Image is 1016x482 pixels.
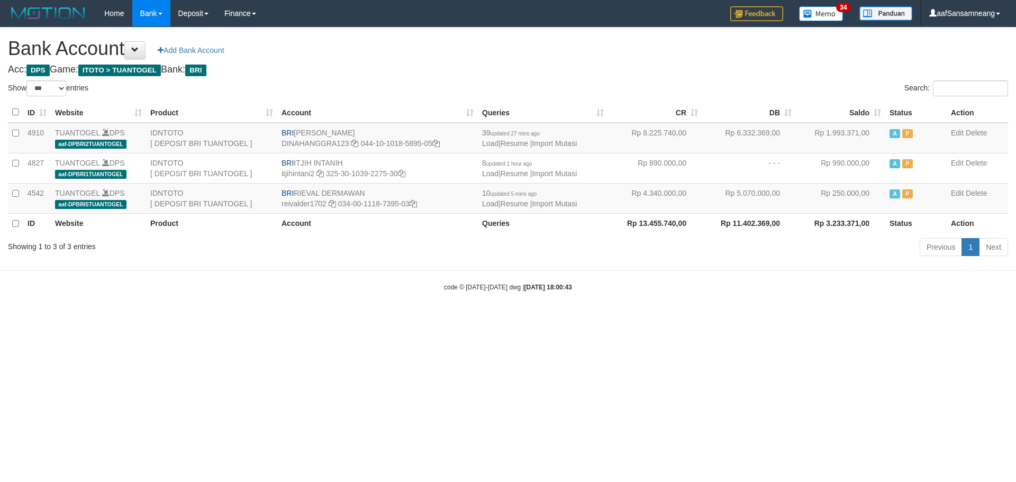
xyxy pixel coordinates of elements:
[730,6,783,21] img: Feedback.jpg
[966,159,987,167] a: Delete
[410,199,417,208] a: Copy 034001118739503 to clipboard
[8,237,415,252] div: Showing 1 to 3 of 3 entries
[282,139,349,148] a: DINAHANGGRA123
[8,5,88,21] img: MOTION_logo.png
[482,129,577,148] span: | |
[796,153,885,183] td: Rp 990.000,00
[702,183,796,213] td: Rp 5.070.000,00
[702,123,796,153] td: Rp 6.332.369,00
[8,80,88,96] label: Show entries
[482,159,532,167] span: 8
[23,123,51,153] td: 4910
[51,123,146,153] td: DPS
[146,102,277,123] th: Product: activate to sort column ascending
[491,191,537,197] span: updated 5 mins ago
[702,102,796,123] th: DB: activate to sort column ascending
[8,38,1008,59] h1: Bank Account
[608,102,702,123] th: CR: activate to sort column ascending
[146,213,277,234] th: Product
[282,169,314,178] a: itjihintani2
[482,159,577,178] span: | |
[482,189,537,197] span: 10
[51,213,146,234] th: Website
[277,102,478,123] th: Account: activate to sort column ascending
[55,159,100,167] a: TUANTOGEL
[478,213,608,234] th: Queries
[961,238,979,256] a: 1
[146,183,277,213] td: IDNTOTO [ DEPOSIT BRI TUANTOGEL ]
[501,169,528,178] a: Resume
[398,169,405,178] a: Copy 325301039227530 to clipboard
[282,189,294,197] span: BRI
[146,123,277,153] td: IDNTOTO [ DEPOSIT BRI TUANTOGEL ]
[482,139,498,148] a: Load
[55,129,100,137] a: TUANTOGEL
[702,153,796,183] td: - - -
[26,65,50,76] span: DPS
[890,129,900,138] span: Active
[277,213,478,234] th: Account
[951,159,964,167] a: Edit
[55,140,126,149] span: aaf-DPBRI2TUANTOGEL
[23,102,51,123] th: ID: activate to sort column ascending
[8,65,1008,75] h4: Acc: Game: Bank:
[608,123,702,153] td: Rp 8.225.740,00
[486,161,532,167] span: updated 1 hour ago
[482,169,498,178] a: Load
[151,41,231,59] a: Add Bank Account
[608,213,702,234] th: Rp 13.455.740,00
[444,284,572,291] small: code © [DATE]-[DATE] dwg |
[432,139,440,148] a: Copy 044101018589505 to clipboard
[947,102,1008,123] th: Action
[902,129,913,138] span: Paused
[902,159,913,168] span: Paused
[78,65,161,76] span: ITOTO > TUANTOGEL
[26,80,66,96] select: Showentries
[524,284,572,291] strong: [DATE] 18:00:43
[482,189,577,208] span: | |
[532,169,577,178] a: Import Mutasi
[796,213,885,234] th: Rp 3.233.371,00
[532,199,577,208] a: Import Mutasi
[282,159,294,167] span: BRI
[501,139,528,148] a: Resume
[55,170,126,179] span: aaf-DPBRI1TUANTOGEL
[329,199,336,208] a: Copy reivalder1702 to clipboard
[885,102,947,123] th: Status
[796,183,885,213] td: Rp 250.000,00
[799,6,843,21] img: Button%20Memo.svg
[23,183,51,213] td: 4542
[951,129,964,137] a: Edit
[890,159,900,168] span: Active
[51,102,146,123] th: Website: activate to sort column ascending
[55,200,126,209] span: aaf-DPBRI5TUANTOGEL
[277,183,478,213] td: RIEVAL DERMAWAN 034-00-1118-7395-03
[836,3,850,12] span: 34
[23,213,51,234] th: ID
[501,199,528,208] a: Resume
[702,213,796,234] th: Rp 11.402.369,00
[885,213,947,234] th: Status
[933,80,1008,96] input: Search:
[951,189,964,197] a: Edit
[796,123,885,153] td: Rp 1.993.371,00
[966,129,987,137] a: Delete
[608,183,702,213] td: Rp 4.340.000,00
[796,102,885,123] th: Saldo: activate to sort column ascending
[277,153,478,183] td: ITJIH INTANIH 325-30-1039-2275-30
[316,169,324,178] a: Copy itjihintani2 to clipboard
[890,189,900,198] span: Active
[282,199,326,208] a: reivalder1702
[920,238,962,256] a: Previous
[482,129,540,137] span: 39
[979,238,1008,256] a: Next
[51,153,146,183] td: DPS
[947,213,1008,234] th: Action
[23,153,51,183] td: 4827
[966,189,987,197] a: Delete
[282,129,294,137] span: BRI
[478,102,608,123] th: Queries: activate to sort column ascending
[277,123,478,153] td: [PERSON_NAME] 044-10-1018-5895-05
[185,65,206,76] span: BRI
[859,6,912,21] img: panduan.png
